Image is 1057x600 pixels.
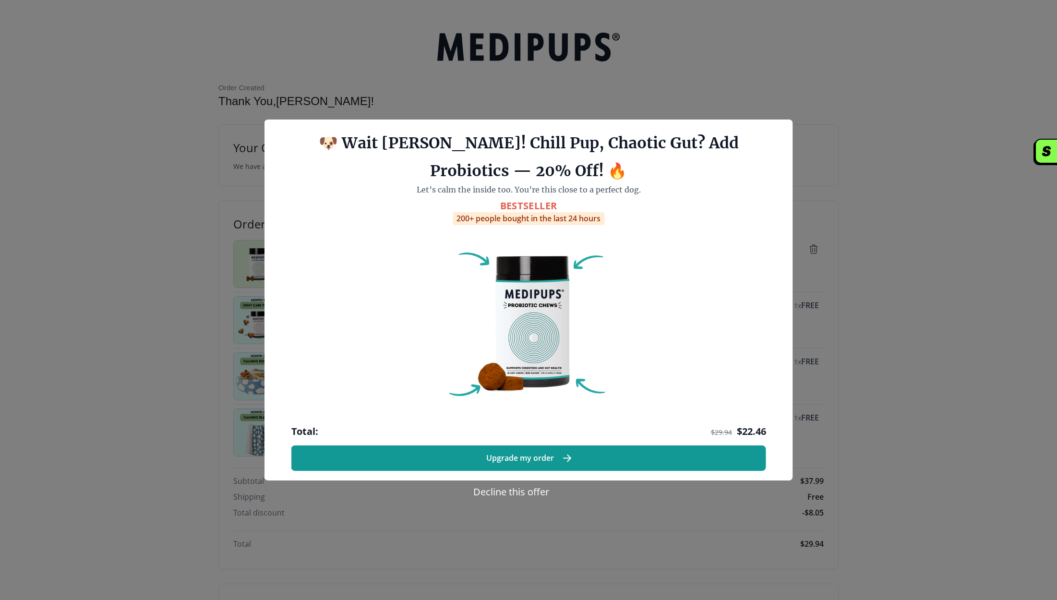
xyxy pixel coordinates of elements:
[486,454,554,463] span: Upgrade my order
[282,129,776,185] h1: 🐶 Wait [PERSON_NAME]! Chill Pup, Chaotic Gut? Add Probiotics — 20% Off! 🔥
[417,185,641,194] span: Let’s calm the inside too. You’re this close to a perfect dog.
[500,199,557,212] span: BestSeller
[291,425,318,438] span: Total:
[453,212,604,225] div: 200+ people bought in the last 24 hours
[737,425,766,438] span: $ 22.46
[432,225,625,417] img: Probiotic Dog Chews
[291,445,766,471] button: Upgrade my order
[711,428,732,437] span: $ 29.94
